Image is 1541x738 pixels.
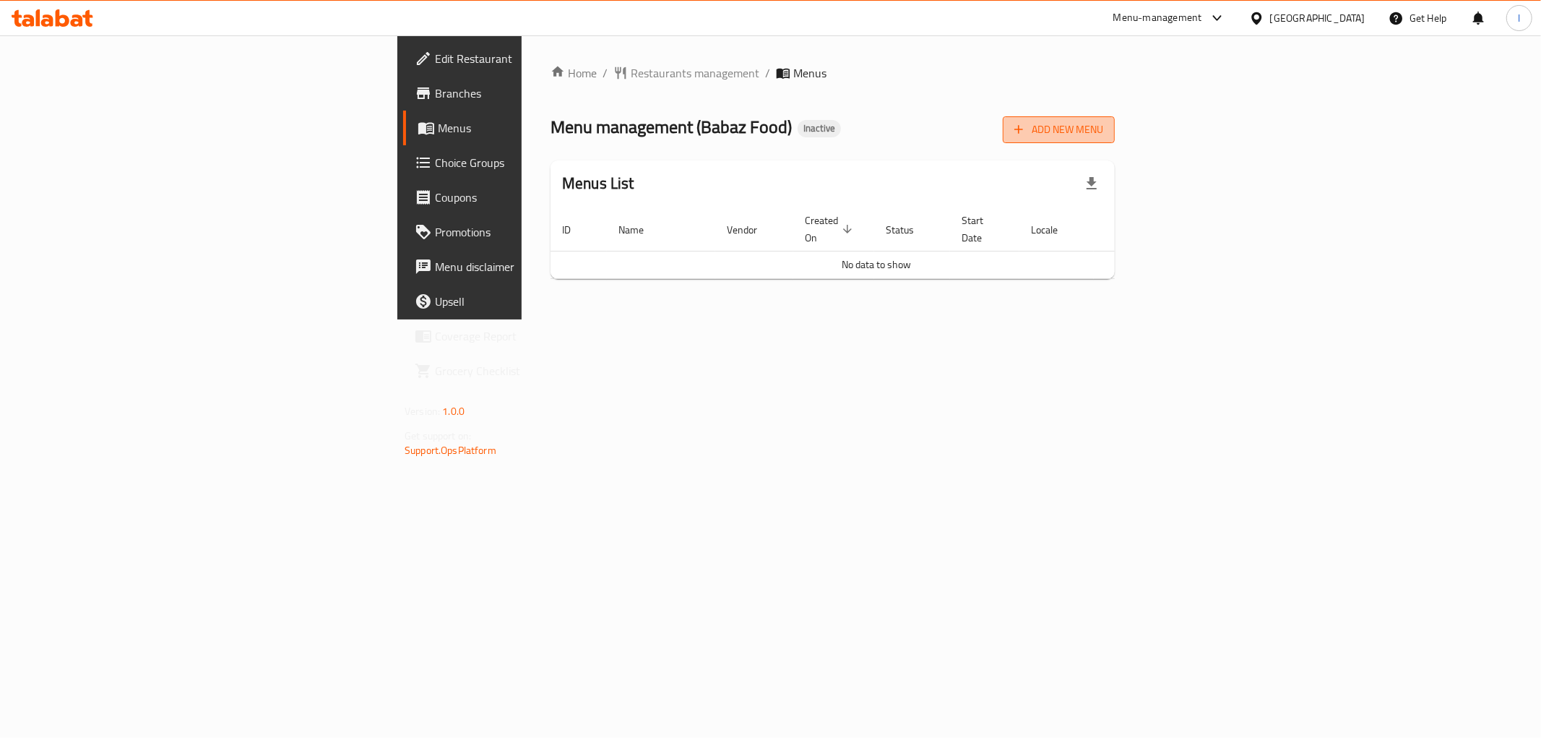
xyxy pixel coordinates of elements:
[886,221,933,239] span: Status
[618,221,662,239] span: Name
[435,293,643,310] span: Upsell
[403,284,655,319] a: Upsell
[798,122,841,134] span: Inactive
[793,64,826,82] span: Menus
[403,111,655,145] a: Menus
[1094,207,1202,252] th: Actions
[403,353,655,388] a: Grocery Checklist
[435,362,643,379] span: Grocery Checklist
[805,212,857,246] span: Created On
[765,64,770,82] li: /
[1518,10,1520,26] span: l
[435,189,643,206] span: Coupons
[403,41,655,76] a: Edit Restaurant
[403,180,655,215] a: Coupons
[1031,221,1076,239] span: Locale
[435,50,643,67] span: Edit Restaurant
[562,221,590,239] span: ID
[1270,10,1365,26] div: [GEOGRAPHIC_DATA]
[1003,116,1115,143] button: Add New Menu
[435,258,643,275] span: Menu disclaimer
[1113,9,1202,27] div: Menu-management
[727,221,776,239] span: Vendor
[551,111,792,143] span: Menu management ( Babaz Food )
[613,64,759,82] a: Restaurants management
[842,255,911,274] span: No data to show
[435,327,643,345] span: Coverage Report
[435,154,643,171] span: Choice Groups
[405,426,471,445] span: Get support on:
[435,223,643,241] span: Promotions
[403,319,655,353] a: Coverage Report
[405,402,440,421] span: Version:
[403,145,655,180] a: Choice Groups
[403,215,655,249] a: Promotions
[1074,166,1109,201] div: Export file
[962,212,1002,246] span: Start Date
[438,119,643,137] span: Menus
[562,173,634,194] h2: Menus List
[631,64,759,82] span: Restaurants management
[551,207,1202,279] table: enhanced table
[551,64,1115,82] nav: breadcrumb
[435,85,643,102] span: Branches
[403,76,655,111] a: Branches
[1014,121,1103,139] span: Add New Menu
[405,441,496,460] a: Support.OpsPlatform
[442,402,465,421] span: 1.0.0
[798,120,841,137] div: Inactive
[403,249,655,284] a: Menu disclaimer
